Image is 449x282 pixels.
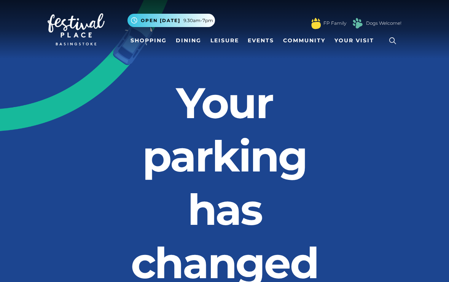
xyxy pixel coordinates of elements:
[334,37,374,45] span: Your Visit
[127,34,170,48] a: Shopping
[48,13,105,45] img: Festival Place Logo
[366,20,401,27] a: Dogs Welcome!
[141,17,180,24] span: Open [DATE]
[323,20,346,27] a: FP Family
[207,34,242,48] a: Leisure
[173,34,204,48] a: Dining
[183,17,213,24] span: 9.30am-7pm
[245,34,277,48] a: Events
[127,14,215,27] button: Open [DATE] 9.30am-7pm
[280,34,328,48] a: Community
[331,34,381,48] a: Your Visit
